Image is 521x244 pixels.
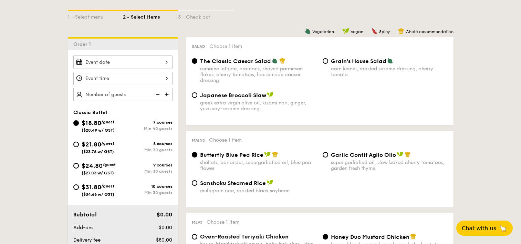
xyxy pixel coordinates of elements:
span: Oven-Roasted Teriyaki Chicken [200,233,289,240]
div: romaine lettuce, croutons, shaved parmesan flakes, cherry tomatoes, housemade caesar dressing [200,66,317,83]
div: Min 30 guests [123,190,173,195]
input: Japanese Broccoli Slawgreek extra virgin olive oil, kizami nori, ginger, yuzu soy-sesame dressing [192,92,197,98]
input: Event time [73,72,173,85]
div: Min 30 guests [123,148,173,152]
div: corn kernel, roasted sesame dressing, cherry tomato [331,66,448,78]
span: Choose 1 item [207,219,239,225]
span: Vegan [351,29,363,34]
img: icon-vegetarian.fe4039eb.svg [387,58,393,64]
div: 1 - Select menu [68,11,123,21]
input: Sanshoku Steamed Ricemultigrain rice, roasted black soybean [192,180,197,186]
span: $18.80 [82,119,101,127]
input: Event date [73,55,173,69]
span: /guest [101,141,114,146]
button: Chat with us🦙 [456,221,513,236]
span: $31.80 [82,183,101,191]
input: Butterfly Blue Pea Riceshallots, coriander, supergarlicfied oil, blue pea flower [192,152,197,157]
img: icon-vegetarian.fe4039eb.svg [272,58,278,64]
span: Classic Buffet [73,110,107,115]
img: icon-chef-hat.a58ddaea.svg [272,151,278,157]
img: icon-chef-hat.a58ddaea.svg [279,58,285,64]
span: The Classic Caesar Salad [200,58,271,64]
img: icon-chef-hat.a58ddaea.svg [410,233,416,240]
span: Meat [192,220,202,225]
span: $0.00 [159,225,172,231]
span: Delivery fee [73,237,101,243]
div: 7 courses [123,120,173,125]
span: Choose 1 item [209,137,242,143]
span: Choose 1 item [209,43,242,49]
img: icon-vegan.f8ff3823.svg [267,180,273,186]
input: Honey Duo Mustard Chickenhouse-blend mustard, maple soy baked potato, parsley [323,234,328,240]
input: Grain's House Saladcorn kernel, roasted sesame dressing, cherry tomato [323,58,328,64]
span: $80.00 [156,237,172,243]
div: 10 courses [123,184,173,189]
img: icon-vegan.f8ff3823.svg [342,28,349,34]
span: Subtotal [73,211,97,218]
img: icon-vegan.f8ff3823.svg [397,151,404,157]
span: Garlic Confit Aglio Olio [331,152,396,158]
input: Number of guests [73,88,173,101]
div: Min 40 guests [123,126,173,131]
img: icon-reduce.1d2dbef1.svg [152,88,162,101]
span: Add-ons [73,225,93,231]
div: super garlicfied oil, slow baked cherry tomatoes, garden fresh thyme [331,160,448,171]
span: Grain's House Salad [331,58,386,64]
input: $24.80/guest($27.03 w/ GST)9 coursesMin 30 guests [73,163,79,169]
span: /guest [101,120,114,124]
span: Order 1 [73,41,94,47]
span: 🦙 [499,224,507,232]
input: Garlic Confit Aglio Oliosuper garlicfied oil, slow baked cherry tomatoes, garden fresh thyme [323,152,328,157]
img: icon-chef-hat.a58ddaea.svg [398,28,404,34]
span: $21.80 [82,141,101,148]
input: $21.80/guest($23.76 w/ GST)8 coursesMin 30 guests [73,142,79,147]
span: ($23.76 w/ GST) [82,149,114,154]
span: Mains [192,138,205,143]
span: ($34.66 w/ GST) [82,192,114,197]
div: shallots, coriander, supergarlicfied oil, blue pea flower [200,160,317,171]
img: icon-chef-hat.a58ddaea.svg [405,151,411,157]
span: Spicy [379,29,390,34]
img: icon-vegetarian.fe4039eb.svg [305,28,311,34]
span: Sanshoku Steamed Rice [200,180,266,186]
div: 2 - Select items [123,11,178,21]
input: The Classic Caesar Saladromaine lettuce, croutons, shaved parmesan flakes, cherry tomatoes, house... [192,58,197,64]
img: icon-vegan.f8ff3823.svg [267,92,274,98]
div: Min 30 guests [123,169,173,174]
span: Butterfly Blue Pea Rice [200,152,263,158]
span: ($20.49 w/ GST) [82,128,115,133]
div: 3 - Check out [178,11,233,21]
span: /guest [101,184,114,189]
span: Chat with us [462,225,496,232]
div: greek extra virgin olive oil, kizami nori, ginger, yuzu soy-sesame dressing [200,100,317,112]
span: $24.80 [82,162,103,170]
img: icon-add.58712e84.svg [162,88,173,101]
div: multigrain rice, roasted black soybean [200,188,317,194]
span: Chef's recommendation [406,29,454,34]
span: Honey Duo Mustard Chicken [331,234,409,240]
img: icon-vegan.f8ff3823.svg [264,151,271,157]
div: 8 courses [123,141,173,146]
span: Vegetarian [312,29,334,34]
input: $18.80/guest($20.49 w/ GST)7 coursesMin 40 guests [73,120,79,126]
span: $0.00 [157,211,172,218]
span: ($27.03 w/ GST) [82,171,114,175]
span: Japanese Broccoli Slaw [200,92,266,99]
input: $31.80/guest($34.66 w/ GST)10 coursesMin 30 guests [73,184,79,190]
img: icon-spicy.37a8142b.svg [372,28,378,34]
input: Oven-Roasted Teriyaki Chickenhouse-blend teriyaki sauce, baby bok choy, king oyster and shiitake ... [192,234,197,240]
span: Salad [192,44,205,49]
div: 9 courses [123,163,173,167]
span: /guest [103,162,116,167]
